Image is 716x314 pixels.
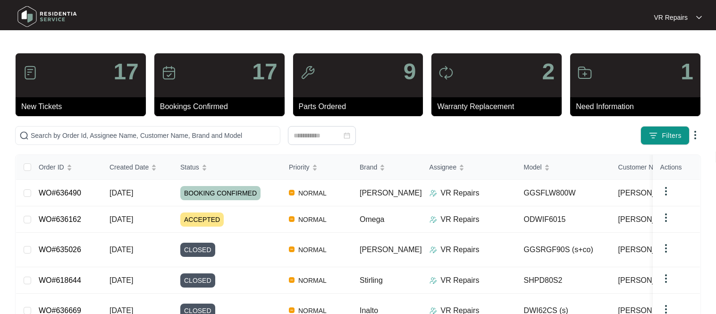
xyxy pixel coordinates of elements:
[289,216,295,222] img: Vercel Logo
[618,244,681,255] span: [PERSON_NAME]
[180,186,261,200] span: BOOKING CONFIRMED
[404,60,416,83] p: 9
[252,60,277,83] p: 17
[360,246,422,254] span: [PERSON_NAME]
[430,216,437,223] img: Assigner Icon
[110,162,149,172] span: Created Date
[438,65,454,80] img: icon
[660,212,672,223] img: dropdown arrow
[102,155,173,180] th: Created Date
[160,101,285,112] p: Bookings Confirmed
[110,276,133,284] span: [DATE]
[653,155,700,180] th: Actions
[110,215,133,223] span: [DATE]
[110,246,133,254] span: [DATE]
[39,276,81,284] a: WO#618644
[516,233,611,267] td: GGSRGF90S (s+co)
[690,129,701,141] img: dropdown arrow
[660,186,672,197] img: dropdown arrow
[660,273,672,284] img: dropdown arrow
[23,65,38,80] img: icon
[173,155,281,180] th: Status
[19,131,29,140] img: search-icon
[180,243,215,257] span: CLOSED
[618,187,681,199] span: [PERSON_NAME]
[516,180,611,206] td: GGSFLW800W
[430,162,457,172] span: Assignee
[360,215,384,223] span: Omega
[618,162,666,172] span: Customer Name
[611,155,705,180] th: Customer Name
[430,189,437,197] img: Assigner Icon
[640,126,690,145] button: filter iconFilters
[360,189,422,197] span: [PERSON_NAME]
[289,246,295,252] img: Vercel Logo
[524,162,542,172] span: Model
[31,130,276,141] input: Search by Order Id, Assignee Name, Customer Name, Brand and Model
[516,206,611,233] td: ODWIF6015
[39,246,81,254] a: WO#635026
[649,131,658,140] img: filter icon
[31,155,102,180] th: Order ID
[516,155,611,180] th: Model
[39,189,81,197] a: WO#636490
[516,267,611,294] td: SHPD80S2
[422,155,516,180] th: Assignee
[295,275,330,286] span: NORMAL
[289,162,310,172] span: Priority
[441,214,480,225] p: VR Repairs
[14,2,80,31] img: residentia service logo
[180,212,224,227] span: ACCEPTED
[352,155,422,180] th: Brand
[360,162,377,172] span: Brand
[660,243,672,254] img: dropdown arrow
[281,155,352,180] th: Priority
[654,13,688,22] p: VR Repairs
[299,101,423,112] p: Parts Ordered
[289,190,295,195] img: Vercel Logo
[696,15,702,20] img: dropdown arrow
[430,277,437,284] img: Assigner Icon
[441,187,480,199] p: VR Repairs
[21,101,146,112] p: New Tickets
[441,275,480,286] p: VR Repairs
[577,65,592,80] img: icon
[441,244,480,255] p: VR Repairs
[360,276,383,284] span: Stirling
[618,214,687,225] span: [PERSON_NAME]...
[110,189,133,197] span: [DATE]
[295,214,330,225] span: NORMAL
[430,246,437,254] img: Assigner Icon
[576,101,700,112] p: Need Information
[295,187,330,199] span: NORMAL
[300,65,315,80] img: icon
[161,65,177,80] img: icon
[39,215,81,223] a: WO#636162
[289,307,295,313] img: Vercel Logo
[681,60,693,83] p: 1
[113,60,138,83] p: 17
[295,244,330,255] span: NORMAL
[542,60,555,83] p: 2
[180,273,215,288] span: CLOSED
[662,131,682,141] span: Filters
[39,162,64,172] span: Order ID
[437,101,562,112] p: Warranty Replacement
[180,162,199,172] span: Status
[289,277,295,283] img: Vercel Logo
[618,275,681,286] span: [PERSON_NAME]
